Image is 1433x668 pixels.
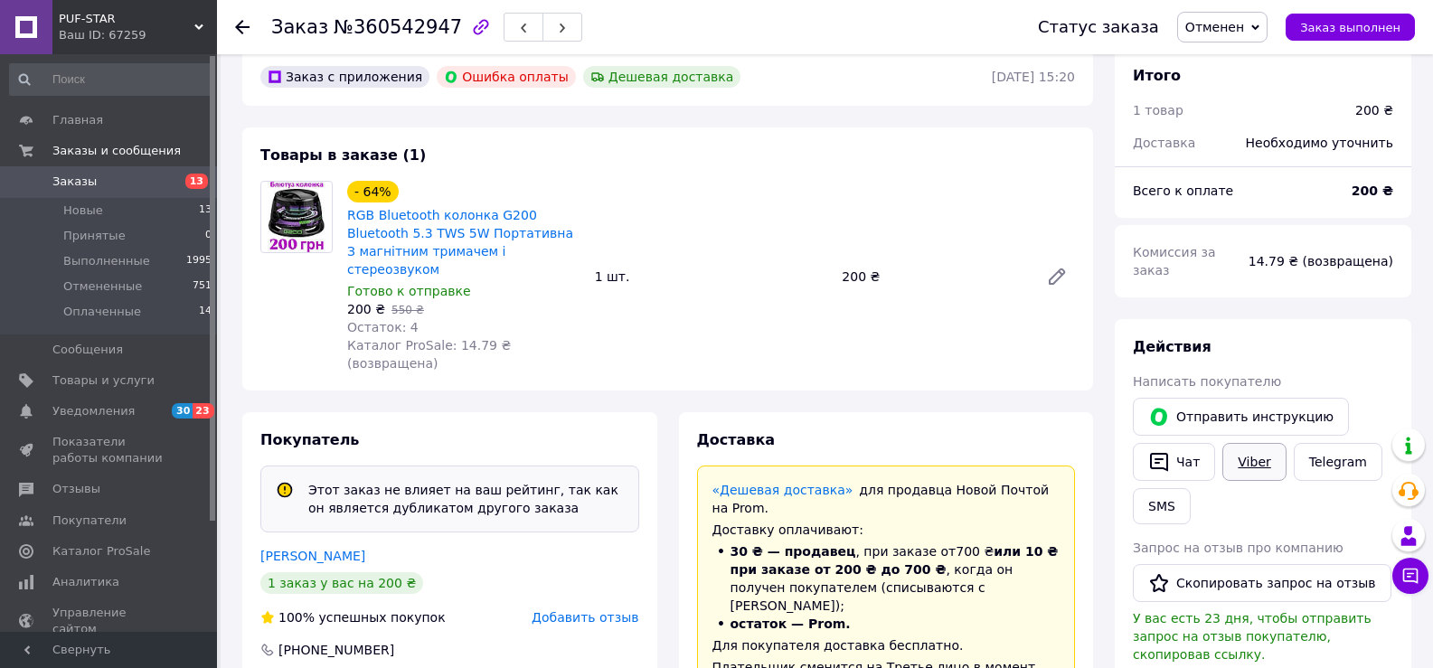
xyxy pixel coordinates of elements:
[1133,338,1211,355] span: Действия
[347,181,399,202] div: - 64%
[63,202,103,219] span: Новые
[260,572,423,594] div: 1 заказ у вас на 200 ₴
[271,16,328,38] span: Заказ
[697,431,776,448] span: Доставка
[1355,101,1393,119] div: 200 ₴
[532,610,638,625] span: Добавить отзыв
[205,228,212,244] span: 0
[52,543,150,560] span: Каталог ProSale
[583,66,741,88] div: Дешевая доставка
[186,253,212,269] span: 1995
[834,264,1032,289] div: 200 ₴
[992,70,1075,84] time: [DATE] 15:20
[52,605,167,637] span: Управление сайтом
[1133,611,1372,662] span: У вас есть 23 дня, чтобы отправить запрос на отзыв покупателю, скопировав ссылку.
[1133,398,1349,436] button: Отправить инструкцию
[52,342,123,358] span: Сообщения
[391,304,424,316] span: 550 ₴
[1133,67,1181,84] span: Итого
[1235,123,1404,163] div: Необходимо уточнить
[260,66,429,88] div: Заказ с приложения
[1249,254,1393,268] span: 14.79 ₴ (возвращена)
[199,202,212,219] span: 13
[52,513,127,529] span: Покупатели
[52,112,103,128] span: Главная
[59,11,194,27] span: PUF-STAR
[1133,374,1281,389] span: Написать покупателю
[52,174,97,190] span: Заказы
[260,431,359,448] span: Покупатель
[712,483,853,497] a: «Дешевая доставка»
[347,208,573,277] a: RGB Bluetooth колонка G200 Bluetooth 5.3 TWS 5W Портативна З магнітним тримачем і стереозвуком
[1300,21,1400,34] span: Заказ выполнен
[1133,443,1215,481] button: Чат
[437,66,576,88] div: Ошибка оплаты
[1222,443,1286,481] a: Viber
[1039,259,1075,295] a: Редактировать
[712,636,1061,654] div: Для покупателя доставка бесплатно.
[277,641,396,659] div: [PHONE_NUMBER]
[1133,136,1195,150] span: Доставка
[1392,558,1428,594] button: Чат с покупателем
[1294,443,1382,481] a: Telegram
[1133,103,1183,118] span: 1 товар
[347,302,385,316] span: 200 ₴
[712,481,1061,517] div: для продавца Новой Почтой на Prom.
[1038,18,1159,36] div: Статус заказа
[260,146,426,164] span: Товары в заказе (1)
[712,542,1061,615] li: , при заказе от 700 ₴ , когда он получен покупателем (списываются с [PERSON_NAME]);
[52,372,155,389] span: Товары и услуги
[9,63,213,96] input: Поиск
[347,284,471,298] span: Готово к отправке
[52,481,100,497] span: Отзывы
[347,320,419,334] span: Остаток: 4
[63,278,142,295] span: Отмененные
[301,481,631,517] div: Этот заказ не влияет на ваш рейтинг, так как он является дубликатом другого заказа
[1133,564,1391,602] button: Скопировать запрос на отзыв
[1352,183,1393,198] b: 200 ₴
[63,304,141,320] span: Оплаченные
[731,544,1059,577] span: или 10 ₴ при заказе от 200 ₴ до 700 ₴
[63,253,150,269] span: Выполненные
[172,403,193,419] span: 30
[1133,183,1233,198] span: Всего к оплате
[278,610,315,625] span: 100%
[731,616,851,631] span: остаток — Prom.
[52,434,167,466] span: Показатели работы компании
[193,278,212,295] span: 751
[199,304,212,320] span: 14
[260,608,446,626] div: успешных покупок
[588,264,835,289] div: 1 шт.
[260,549,365,563] a: [PERSON_NAME]
[193,403,213,419] span: 23
[334,16,462,38] span: №360542947
[185,174,208,189] span: 13
[1133,541,1343,555] span: Запрос на отзыв про компанию
[1286,14,1415,41] button: Заказ выполнен
[347,338,511,371] span: Каталог ProSale: 14.79 ₴ (возвращена)
[52,403,135,419] span: Уведомления
[712,521,1061,539] div: Доставку оплачивают:
[52,143,181,159] span: Заказы и сообщения
[52,574,119,590] span: Аналитика
[268,182,325,252] img: RGB Bluetooth колонка G200 Bluetooth 5.3 TWS 5W Портативна З магнітним тримачем і стереозвуком
[1133,488,1191,524] button: SMS
[59,27,217,43] div: Ваш ID: 67259
[63,228,126,244] span: Принятые
[1133,245,1216,278] span: Комиссия за заказ
[731,544,856,559] span: 30 ₴ — продавец
[235,18,250,36] div: Вернуться назад
[1185,20,1244,34] span: Отменен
